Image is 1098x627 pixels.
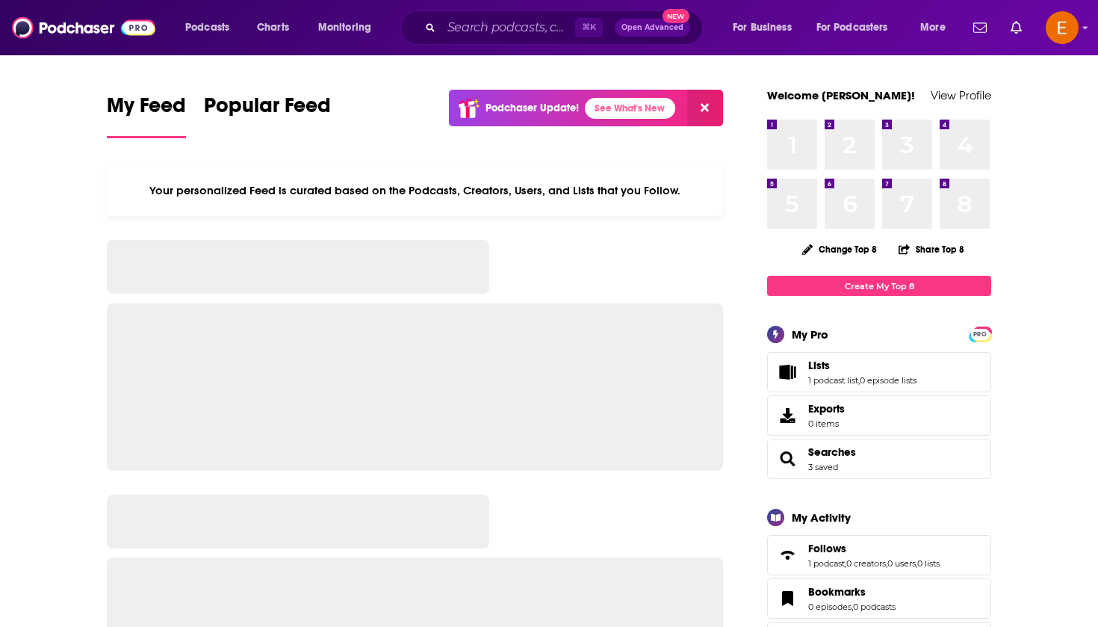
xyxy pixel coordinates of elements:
[808,402,845,416] span: Exports
[107,93,186,127] span: My Feed
[886,558,887,569] span: ,
[792,327,828,342] div: My Pro
[858,375,860,386] span: ,
[441,16,575,40] input: Search podcasts, credits, & more...
[767,352,991,392] span: Lists
[247,16,298,40] a: Charts
[816,17,888,38] span: For Podcasters
[808,585,866,599] span: Bookmarks
[12,13,155,42] img: Podchaser - Follow, Share and Rate Podcasts
[808,445,856,459] a: Searches
[845,558,846,569] span: ,
[1046,11,1079,44] span: Logged in as emilymorris
[793,240,886,259] button: Change Top 8
[931,88,991,102] a: View Profile
[575,18,603,37] span: ⌘ K
[792,510,851,525] div: My Activity
[767,535,991,575] span: Follows
[318,17,371,38] span: Monitoring
[846,558,886,569] a: 0 creators
[917,558,940,569] a: 0 lists
[808,542,940,555] a: Follows
[1046,11,1079,44] img: User Profile
[415,10,717,45] div: Search podcasts, credits, & more...
[808,585,896,599] a: Bookmarks
[767,439,991,479] span: Searches
[486,102,579,114] p: Podchaser Update!
[107,93,186,138] a: My Feed
[808,558,845,569] a: 1 podcast
[204,93,331,127] span: Popular Feed
[308,16,391,40] button: open menu
[808,375,858,386] a: 1 podcast list
[860,375,916,386] a: 0 episode lists
[808,602,852,612] a: 0 episodes
[971,329,989,340] span: PRO
[808,418,845,429] span: 0 items
[910,16,964,40] button: open menu
[772,448,802,469] a: Searches
[621,24,683,31] span: Open Advanced
[808,359,916,372] a: Lists
[615,19,690,37] button: Open AdvancedNew
[807,16,910,40] button: open menu
[175,16,249,40] button: open menu
[585,98,675,119] a: See What's New
[772,362,802,383] a: Lists
[772,405,802,426] span: Exports
[853,602,896,612] a: 0 podcasts
[767,88,915,102] a: Welcome [PERSON_NAME]!
[967,15,993,40] a: Show notifications dropdown
[852,602,853,612] span: ,
[808,359,830,372] span: Lists
[1005,15,1028,40] a: Show notifications dropdown
[767,276,991,296] a: Create My Top 8
[898,235,965,264] button: Share Top 8
[722,16,810,40] button: open menu
[971,328,989,339] a: PRO
[185,17,229,38] span: Podcasts
[920,17,946,38] span: More
[808,542,846,555] span: Follows
[767,395,991,436] a: Exports
[733,17,792,38] span: For Business
[767,578,991,619] span: Bookmarks
[772,545,802,566] a: Follows
[808,462,838,472] a: 3 saved
[1046,11,1079,44] button: Show profile menu
[916,558,917,569] span: ,
[887,558,916,569] a: 0 users
[772,588,802,609] a: Bookmarks
[257,17,289,38] span: Charts
[107,165,723,216] div: Your personalized Feed is curated based on the Podcasts, Creators, Users, and Lists that you Follow.
[663,9,689,23] span: New
[204,93,331,138] a: Popular Feed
